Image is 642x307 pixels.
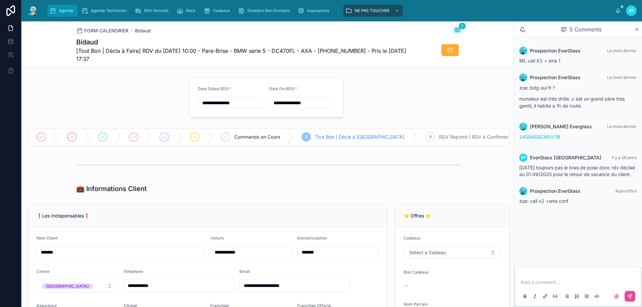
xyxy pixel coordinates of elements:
[530,123,592,130] span: [PERSON_NAME] Everglass
[59,8,73,13] span: Agenda
[404,246,501,259] button: Select Button
[213,8,230,13] span: Cadeaux
[76,184,147,193] h1: 💼 Informations Client
[629,8,634,13] span: EP
[355,8,390,13] span: NE PAS TOUCHER
[123,269,143,274] span: Téléphone
[343,5,403,17] a: NE PAS TOUCHER
[198,86,229,91] span: Date Début RDV
[27,5,39,16] img: App logo
[409,249,446,256] span: Select a Cadeau
[404,270,429,275] span: Etat Cadeaux
[186,8,196,13] span: Rack
[44,3,615,18] div: scrollable content
[519,134,560,140] a: 2459AGSCMUV1B
[453,27,461,35] button: 5
[296,5,334,17] a: Assurances
[530,188,580,194] span: Prospection EverGlass
[210,236,224,241] span: Voiture
[234,134,280,140] span: Commande en Cours
[236,5,294,17] a: Dossiers Non Envoyés
[519,95,637,109] p: monsieur est très drôle ,c est un grand père tres gentil, il habite a 1h de route
[239,269,250,274] span: Email
[530,47,580,54] span: Prospection EverGlass
[76,27,128,34] a: FORM CALENDRIER
[46,284,89,289] div: [GEOGRAPHIC_DATA]
[305,134,308,140] span: 8
[521,155,526,160] span: EP
[47,5,78,17] a: Agenda
[615,188,637,193] span: Aujourd’hui
[404,282,408,289] span: --
[144,8,169,13] span: RDV Annulés
[36,269,49,274] span: Centre
[404,236,421,241] span: Cadeaux
[607,75,637,80] span: Le mois dernier
[315,134,404,140] span: Tout Bon | Décla à [GEOGRAPHIC_DATA]
[530,74,580,81] span: Prospection EverGlass
[519,165,635,177] span: [DATE] toujours pas le bras de pose donc rdv déclaé au 01.09/2025 pour le retour de vacance du cl...
[519,84,637,91] p: zoe: bdg oui fr ?
[404,213,431,218] span: ⭐ Offres ⭐
[79,5,131,17] a: Agenda Technicien
[91,8,127,13] span: Agenda Technicien
[76,37,411,47] h1: Bidaud
[307,8,329,13] span: Assurances
[612,155,637,160] span: Il y a 28 jours
[84,27,128,34] span: FORM CALENDRIER
[269,86,295,91] span: Date Fin RDV
[36,280,118,292] button: Select Button
[202,5,235,17] a: Cadeaux
[429,134,432,140] span: 9
[519,198,568,204] span: zoe: call x2 +sms conf
[76,47,411,63] span: [Tout Bon | Décla à Faire] RDV du [DATE] 10:00 - Pare-Brise - BMW serie 5 - DC470FL - AXA - [PHON...
[36,236,58,241] span: Nom Client
[297,236,327,241] span: Immatriculation
[459,23,466,29] span: 5
[519,58,560,63] span: ML call X2 + sms 1
[607,124,637,129] span: Le mois dernier
[607,48,637,53] span: Le mois dernier
[36,213,90,218] span: ❗Les Indispensables❗
[530,154,601,161] span: EverGlass [GEOGRAPHIC_DATA]
[569,25,602,33] span: 5 Comments
[439,134,508,140] span: RDV Reporté | RDV à Confirmer
[133,5,173,17] a: RDV Annulés
[404,302,428,307] span: Nom Parrain
[175,5,200,17] a: Rack
[135,27,151,34] a: Bidaud
[247,8,290,13] span: Dossiers Non Envoyés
